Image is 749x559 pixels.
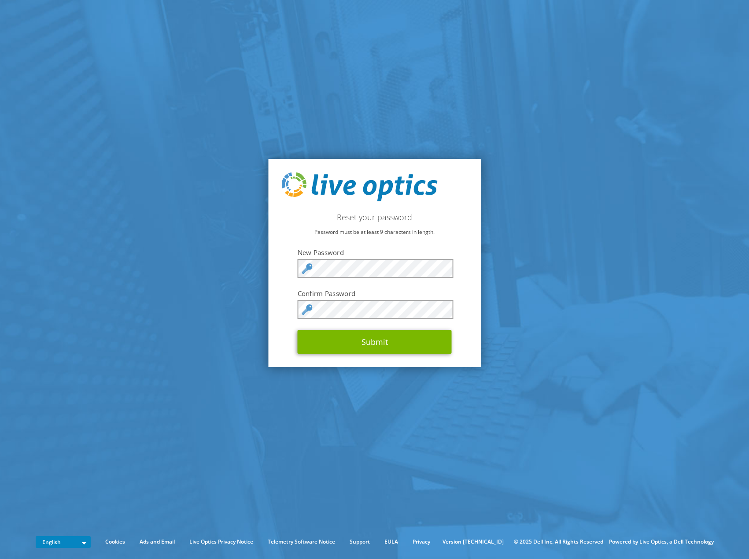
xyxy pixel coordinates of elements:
a: Telemetry Software Notice [261,537,342,547]
label: Confirm Password [298,289,452,298]
a: Support [343,537,376,547]
li: Powered by Live Optics, a Dell Technology [609,537,714,547]
li: Version [TECHNICAL_ID] [438,537,508,547]
img: live_optics_svg.svg [281,172,437,201]
a: Cookies [99,537,132,547]
label: New Password [298,248,452,257]
a: EULA [378,537,405,547]
p: Password must be at least 9 characters in length. [281,227,468,237]
a: Ads and Email [133,537,181,547]
h2: Reset your password [281,212,468,222]
li: © 2025 Dell Inc. All Rights Reserved [509,537,608,547]
button: Submit [298,330,452,354]
a: Privacy [406,537,437,547]
a: Live Optics Privacy Notice [183,537,260,547]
